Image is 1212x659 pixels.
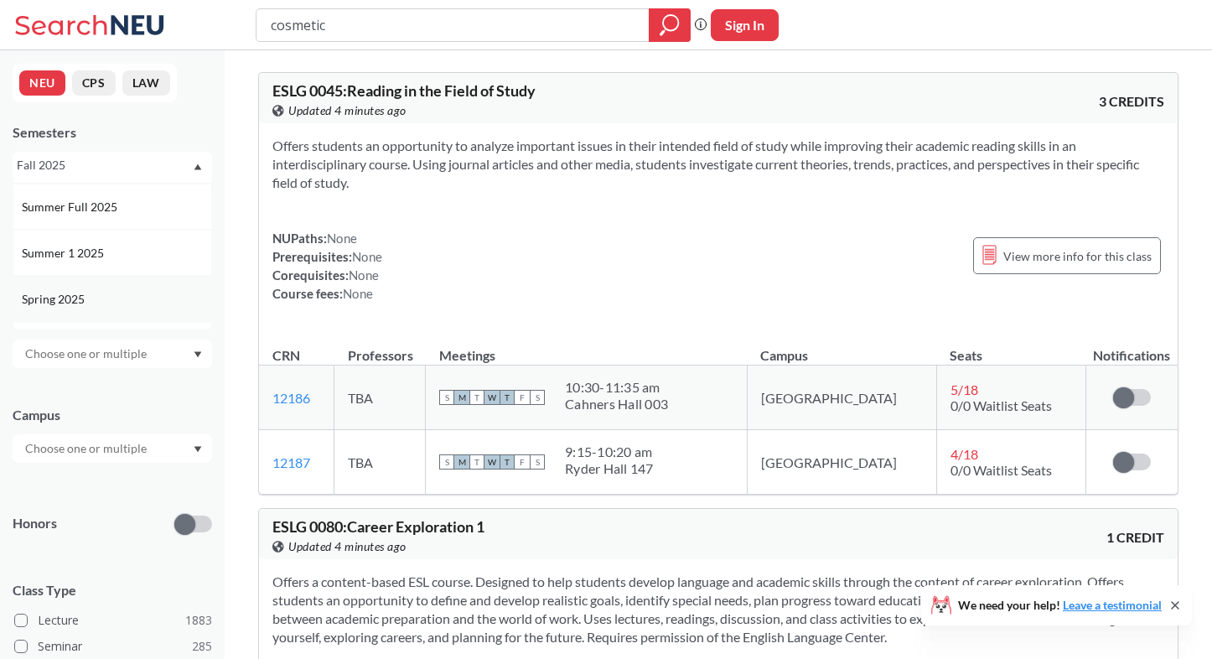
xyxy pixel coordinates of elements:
[565,460,654,477] div: Ryder Hall 147
[272,390,310,406] a: 12186
[13,434,212,463] div: Dropdown arrow
[185,611,212,630] span: 1883
[484,390,500,405] span: W
[469,454,484,470] span: T
[950,381,978,397] span: 5 / 18
[17,156,192,174] div: Fall 2025
[22,198,121,216] span: Summer Full 2025
[194,163,202,170] svg: Dropdown arrow
[1106,528,1164,547] span: 1 CREDIT
[122,70,170,96] button: LAW
[72,70,116,96] button: CPS
[1085,329,1178,366] th: Notifications
[747,430,936,495] td: [GEOGRAPHIC_DATA]
[17,438,158,459] input: Choose one or multiple
[14,636,212,657] label: Seminar
[500,390,515,405] span: T
[950,462,1052,478] span: 0/0 Waitlist Seats
[950,397,1052,413] span: 0/0 Waitlist Seats
[272,454,310,470] a: 12187
[454,390,469,405] span: M
[936,329,1085,366] th: Seats
[22,244,107,262] span: Summer 1 2025
[565,396,668,413] div: Cahners Hall 003
[192,637,212,656] span: 285
[454,454,469,470] span: M
[334,430,426,495] td: TBA
[352,249,382,264] span: None
[334,329,426,366] th: Professors
[272,229,382,303] div: NUPaths: Prerequisites: Corequisites: Course fees:
[13,581,212,599] span: Class Type
[13,340,212,368] div: Dropdown arrow
[649,8,691,42] div: magnifying glass
[13,123,212,142] div: Semesters
[1099,92,1164,111] span: 3 CREDITS
[711,9,779,41] button: Sign In
[1003,246,1152,267] span: View more info for this class
[269,11,637,39] input: Class, professor, course number, "phrase"
[515,454,530,470] span: F
[22,290,88,309] span: Spring 2025
[530,454,545,470] span: S
[194,351,202,358] svg: Dropdown arrow
[272,137,1164,192] section: Offers students an opportunity to analyze important issues in their intended field of study while...
[14,610,212,631] label: Lecture
[439,454,454,470] span: S
[272,346,300,365] div: CRN
[500,454,515,470] span: T
[272,517,484,536] span: ESLG 0080 : Career Exploration 1
[950,446,978,462] span: 4 / 18
[288,537,407,556] span: Updated 4 minutes ago
[660,13,680,37] svg: magnifying glass
[747,366,936,430] td: [GEOGRAPHIC_DATA]
[343,286,373,301] span: None
[958,599,1162,611] span: We need your help!
[439,390,454,405] span: S
[565,379,668,396] div: 10:30 - 11:35 am
[469,390,484,405] span: T
[19,70,65,96] button: NEU
[530,390,545,405] span: S
[349,267,379,283] span: None
[272,573,1164,646] section: Offers a content-based ESL course. Designed to help students develop language and academic skills...
[426,329,748,366] th: Meetings
[13,406,212,424] div: Campus
[565,444,654,460] div: 9:15 - 10:20 am
[194,446,202,453] svg: Dropdown arrow
[334,366,426,430] td: TBA
[13,514,57,533] p: Honors
[17,344,158,364] input: Choose one or multiple
[13,152,212,179] div: Fall 2025Dropdown arrowFall 2025Summer 2 2025Summer Full 2025Summer 1 2025Spring 2025Fall 2024Sum...
[288,101,407,120] span: Updated 4 minutes ago
[515,390,530,405] span: F
[484,454,500,470] span: W
[327,231,357,246] span: None
[272,81,536,100] span: ESLG 0045 : Reading in the Field of Study
[747,329,936,366] th: Campus
[1063,598,1162,612] a: Leave a testimonial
